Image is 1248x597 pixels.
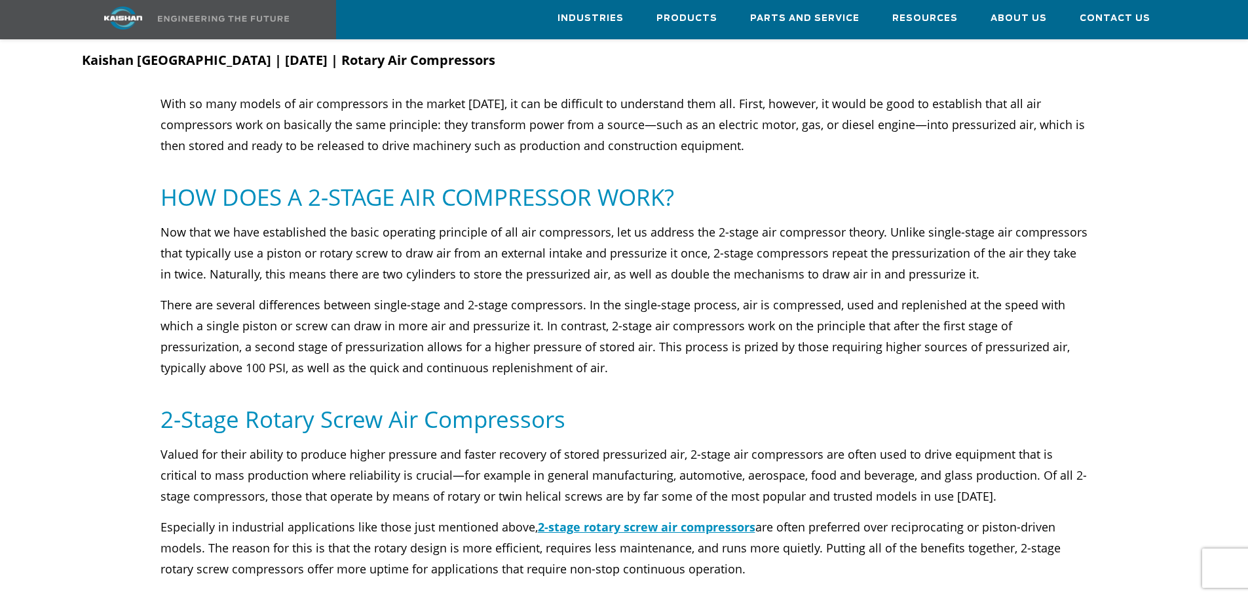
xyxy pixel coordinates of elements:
[74,7,172,29] img: kaishan logo
[161,404,1088,434] h5: 2-Stage Rotary Screw Air Compressors
[161,444,1088,507] p: Valued for their ability to produce higher pressure and faster recovery of stored pressurized air...
[558,1,624,36] a: Industries
[558,11,624,26] span: Industries
[538,519,755,535] a: 2-stage rotary screw air compressors
[656,1,717,36] a: Products
[750,1,860,36] a: Parts and Service
[161,294,1088,378] p: There are several differences between single-stage and 2-stage compressors. In the single-stage p...
[991,1,1047,36] a: About Us
[750,11,860,26] span: Parts and Service
[656,11,717,26] span: Products
[82,51,495,69] strong: Kaishan [GEOGRAPHIC_DATA] | [DATE] | Rotary Air Compressors
[1080,1,1150,36] a: Contact Us
[892,1,958,36] a: Resources
[161,93,1088,156] p: With so many models of air compressors in the market [DATE], it can be difficult to understand th...
[161,182,1088,212] h5: How Does A 2-Stage Air Compressor Work?
[1080,11,1150,26] span: Contact Us
[991,11,1047,26] span: About Us
[892,11,958,26] span: Resources
[161,516,1088,579] p: Especially in industrial applications like those just mentioned above, are often preferred over r...
[161,221,1088,284] p: Now that we have established the basic operating principle of all air compressors, let us address...
[158,16,289,22] img: Engineering the future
